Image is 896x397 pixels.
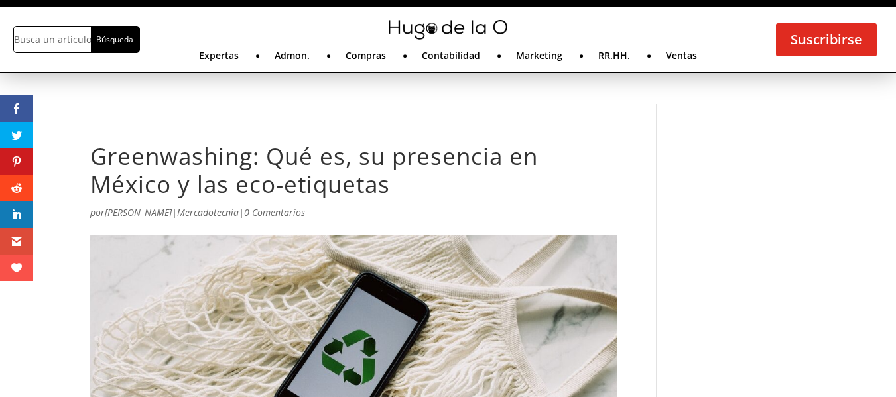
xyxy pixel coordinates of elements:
[346,51,386,66] a: Compras
[177,206,239,219] a: Mercadotecnia
[389,20,507,40] img: mini-hugo-de-la-o-logo
[516,51,562,66] a: Marketing
[90,205,617,231] p: por | |
[389,30,507,42] a: mini-hugo-de-la-o-logo
[14,27,91,52] input: Busca un artículo
[91,27,139,52] input: Búsqueda
[666,51,697,66] a: Ventas
[275,51,310,66] a: Admon.
[199,51,239,66] a: Expertas
[776,23,877,56] a: Suscribirse
[105,206,172,219] a: [PERSON_NAME]
[90,142,617,205] h1: Greenwashing: Qué es, su presencia en México y las eco-etiquetas
[598,51,630,66] a: RR.HH.
[244,206,305,219] a: 0 Comentarios
[422,51,480,66] a: Contabilidad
